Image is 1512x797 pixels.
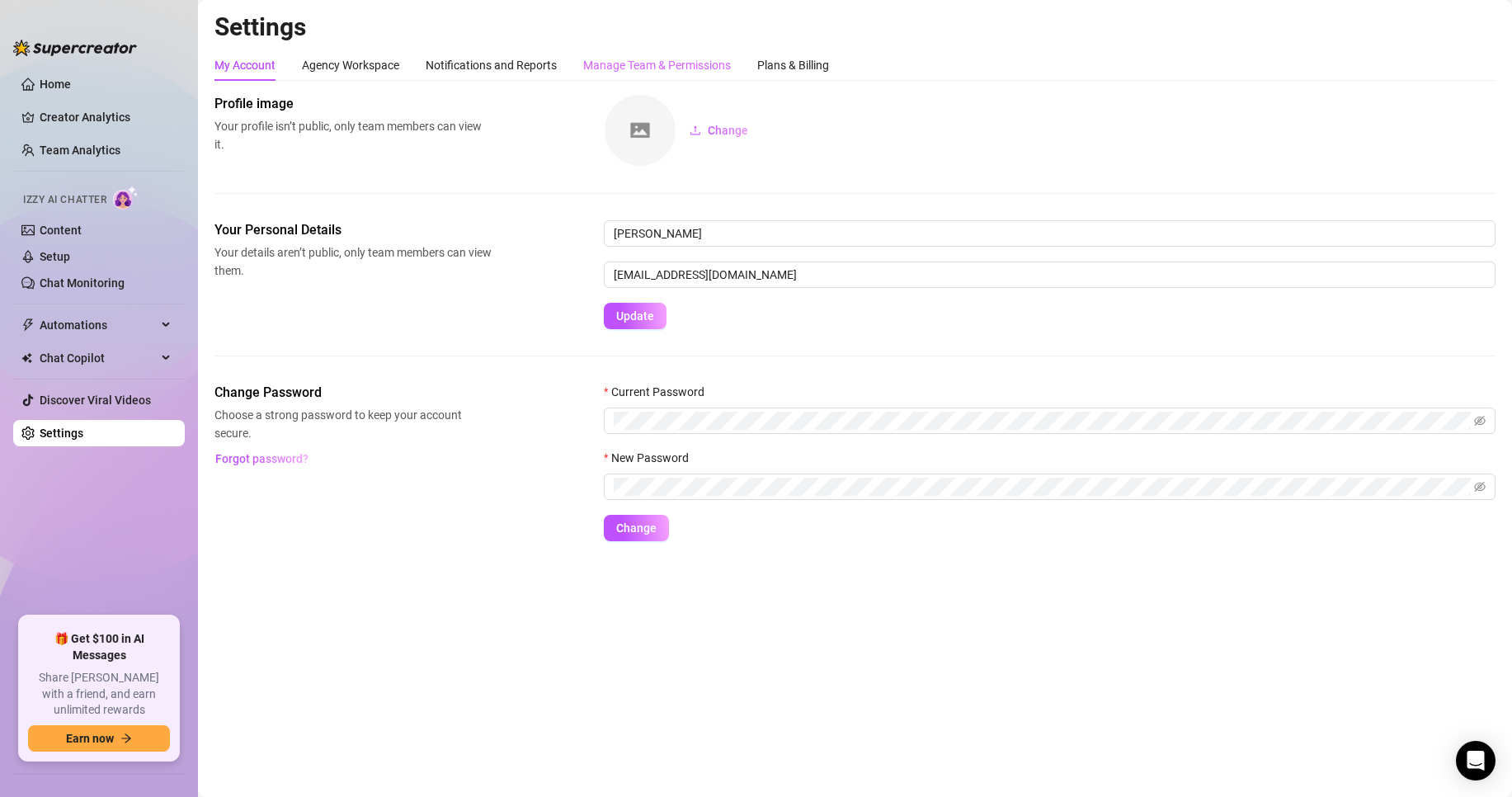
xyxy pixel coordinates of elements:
[604,262,1496,288] input: Enter new email
[13,40,137,56] img: logo-BBDzfeDw.svg
[40,312,157,338] span: Automations
[1474,481,1486,493] span: eye-invisible
[120,733,132,744] span: arrow-right
[40,224,82,237] a: Content
[604,449,699,467] label: New Password
[757,56,829,74] div: Plans & Billing
[21,352,32,364] img: Chat Copilot
[614,478,1471,496] input: New Password
[28,631,170,663] span: 🎁 Get $100 in AI Messages
[214,243,492,280] span: Your details aren’t public, only team members can view them.
[214,94,492,114] span: Profile image
[214,220,492,240] span: Your Personal Details
[214,406,492,442] span: Choose a strong password to keep your account secure.
[604,383,715,401] label: Current Password
[604,515,669,541] button: Change
[28,725,170,752] button: Earn nowarrow-right
[676,117,761,144] button: Change
[40,345,157,371] span: Chat Copilot
[40,427,83,440] a: Settings
[1456,741,1496,780] div: Open Intercom Messenger
[40,144,120,157] a: Team Analytics
[302,56,399,74] div: Agency Workspace
[215,452,309,465] span: Forgot password?
[616,521,657,535] span: Change
[583,56,731,74] div: Manage Team & Permissions
[21,318,35,332] span: thunderbolt
[66,732,114,745] span: Earn now
[708,124,748,137] span: Change
[214,446,309,472] button: Forgot password?
[426,56,557,74] div: Notifications and Reports
[690,125,701,136] span: upload
[113,186,139,210] img: AI Chatter
[214,56,276,74] div: My Account
[616,309,654,323] span: Update
[1474,415,1486,427] span: eye-invisible
[604,303,667,329] button: Update
[28,670,170,719] span: Share [PERSON_NAME] with a friend, and earn unlimited rewards
[214,383,492,403] span: Change Password
[40,104,172,130] a: Creator Analytics
[214,12,1496,43] h2: Settings
[605,95,676,166] img: square-placeholder.png
[214,117,492,153] span: Your profile isn’t public, only team members can view it.
[604,220,1496,247] input: Enter name
[40,78,71,91] a: Home
[40,250,70,263] a: Setup
[40,394,151,407] a: Discover Viral Videos
[23,192,106,208] span: Izzy AI Chatter
[614,412,1471,430] input: Current Password
[40,276,125,290] a: Chat Monitoring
